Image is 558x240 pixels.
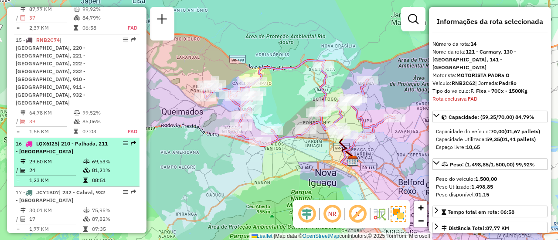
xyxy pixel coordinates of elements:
i: % de utilização da cubagem [74,119,80,124]
span: Ocultar NR [322,203,343,224]
span: RNB2C74 [36,37,60,43]
td: 81,21% [92,166,136,175]
td: 08:51 [92,176,136,185]
i: % de utilização da cubagem [83,216,90,222]
img: Deposito de PAV [474,224,485,236]
strong: 70,00 [490,128,504,135]
td: = [16,225,20,233]
span: 87,77 KM [486,225,509,231]
td: 99,92% [82,5,118,14]
strong: Padrão [499,80,517,86]
i: % de utilização do peso [74,110,80,115]
em: Opções [123,141,128,146]
i: Distância Total [20,208,26,213]
div: Motorista: [432,71,548,79]
div: Número da rota: [432,40,548,48]
td: / [16,117,20,126]
a: Zoom in [414,201,427,214]
div: Distância Total: [442,224,509,232]
a: Distância Total:87,77 KM [432,222,548,233]
i: Tempo total em rota [74,25,78,30]
strong: RNB2C62 [452,80,475,86]
strong: 1.500,00 [475,176,497,182]
td: = [16,127,20,136]
span: LQX6I25 [36,140,58,147]
span: Exibir rótulo [347,203,368,224]
em: Opções [123,37,128,42]
a: Tempo total em rota: 06:58 [432,206,548,217]
strong: 14 [470,41,476,47]
i: Total de Atividades [20,216,26,222]
span: Tempo total em rota: 06:58 [448,209,514,215]
td: 37 [29,14,73,22]
i: Distância Total [20,7,26,12]
td: = [16,24,20,32]
strong: (01,67 pallets) [504,128,540,135]
td: 17 [29,215,83,223]
span: | 232 - Cabral, 932 - [GEOGRAPHIC_DATA] [16,189,105,203]
i: Total de Atividades [20,15,26,20]
span: Capacidade: (59,35/70,00) 84,79% [449,114,534,120]
td: 1,66 KM [29,127,73,136]
span: | Jornada: [475,80,517,86]
td: 24 [29,166,83,175]
div: Peso: (1.498,85/1.500,00) 99,92% [432,172,548,202]
td: 75,95% [92,206,136,215]
i: Tempo total em rota [74,129,78,134]
span: − [418,215,424,226]
i: Distância Total [20,110,26,115]
span: 17 - [16,189,105,203]
h4: Informações da rota selecionada [432,17,548,26]
em: Opções [123,189,128,195]
td: 64,78 KM [29,108,73,117]
div: Espaço livre: [436,143,544,151]
td: 69,53% [92,157,136,166]
em: Rota exportada [131,189,136,195]
i: % de utilização do peso [83,159,90,164]
td: 07:03 [82,127,118,136]
td: = [16,176,20,185]
em: Rota exportada [131,37,136,42]
a: Exibir filtros [405,10,422,28]
em: Rota exportada [131,141,136,146]
div: Nome da rota: [432,48,548,71]
a: Peso: (1.498,85/1.500,00) 99,92% [432,158,548,170]
i: Tempo total em rota [83,226,88,232]
span: Peso do veículo: [436,176,497,182]
div: Veículo: [432,79,548,87]
a: Capacidade: (59,35/70,00) 84,79% [432,111,548,122]
strong: (01,41 pallets) [500,136,536,142]
strong: 121 - Carmary, 130 - [GEOGRAPHIC_DATA], 141 - [GEOGRAPHIC_DATA] [432,48,516,71]
i: % de utilização do peso [83,208,90,213]
td: 30,01 KM [29,206,83,215]
span: + [418,202,424,213]
div: Capacidade do veículo: [436,128,544,135]
div: Capacidade Utilizada: [436,135,544,143]
div: Tipo do veículo: [432,87,548,95]
td: 39 [29,117,73,126]
img: Exibir/Ocultar setores [391,206,406,222]
span: | [274,233,275,239]
i: % de utilização da cubagem [74,15,80,20]
strong: F. Fixa - 70Cx - 1500Kg [470,88,527,94]
td: 87,82% [92,215,136,223]
i: % de utilização da cubagem [83,168,90,173]
div: Peso disponível: [436,191,544,199]
span: Ocultar deslocamento [296,203,317,224]
td: / [16,166,20,175]
td: 84,79% [82,14,118,22]
td: FAD [118,24,138,32]
span: 15 - [16,37,85,106]
strong: 01,15 [475,191,489,198]
img: Fluxo de ruas [372,207,386,221]
strong: MOTORISTA PADRa O [456,72,510,78]
td: 29,60 KM [29,157,83,166]
a: Zoom out [414,214,427,227]
img: CDD Nova Iguaçu [347,155,358,167]
td: 1,77 KM [29,225,83,233]
strong: 10,65 [466,144,480,150]
td: 99,52% [82,108,118,117]
td: 85,06% [82,117,118,126]
i: % de utilização do peso [74,7,80,12]
i: Distância Total [20,159,26,164]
